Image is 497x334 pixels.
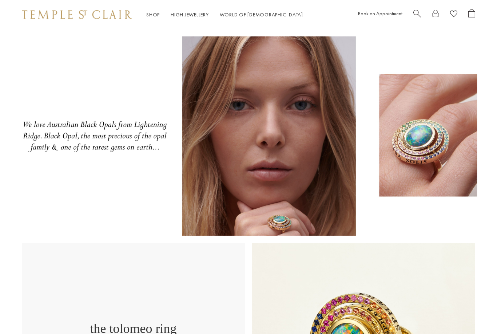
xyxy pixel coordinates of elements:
nav: Main navigation [146,10,303,19]
a: High JewelleryHigh Jewellery [171,11,209,18]
a: World of [DEMOGRAPHIC_DATA]World of [DEMOGRAPHIC_DATA] [220,11,303,18]
a: ShopShop [146,11,160,18]
a: Open Shopping Bag [468,9,475,20]
a: Book an Appointment [358,10,402,17]
img: Temple St. Clair [22,10,132,19]
a: Search [413,9,421,20]
iframe: Gorgias live chat messenger [461,300,490,327]
a: View Wishlist [450,9,457,20]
